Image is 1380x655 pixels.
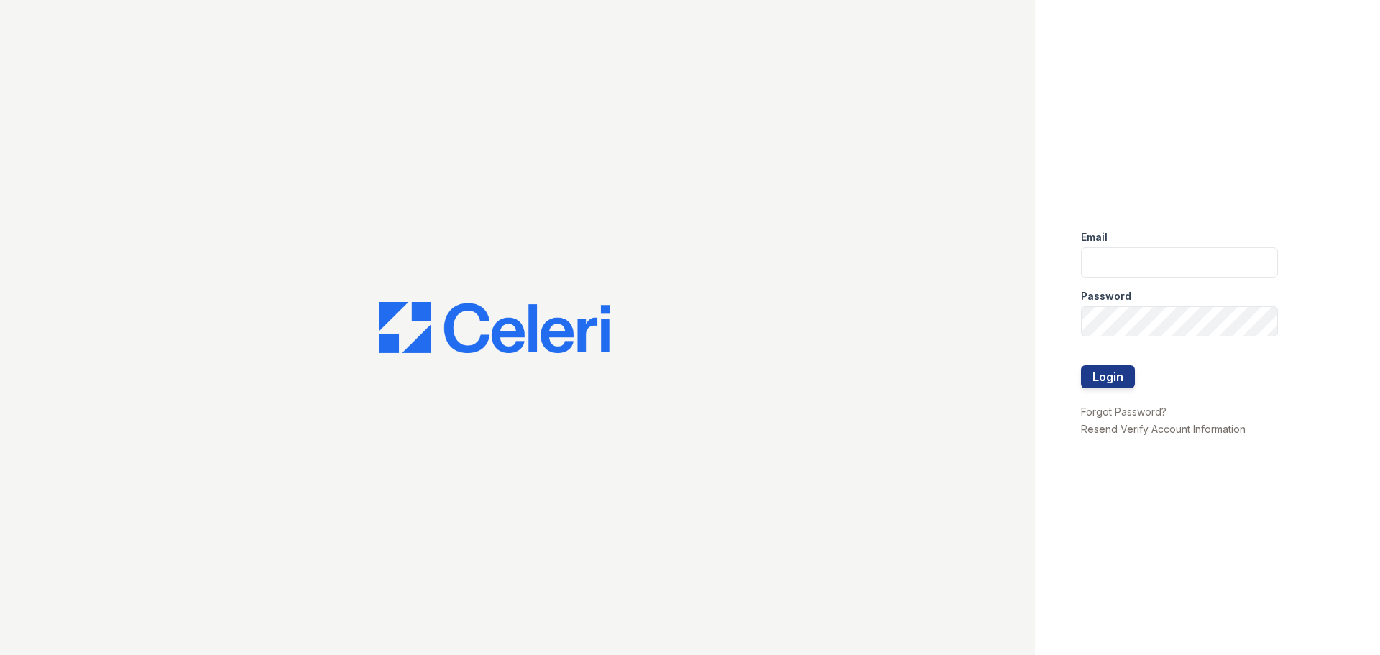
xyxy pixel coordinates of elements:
[1081,423,1246,435] a: Resend Verify Account Information
[1081,230,1108,244] label: Email
[1081,365,1135,388] button: Login
[379,302,609,354] img: CE_Logo_Blue-a8612792a0a2168367f1c8372b55b34899dd931a85d93a1a3d3e32e68fde9ad4.png
[1081,406,1167,418] a: Forgot Password?
[1081,289,1131,303] label: Password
